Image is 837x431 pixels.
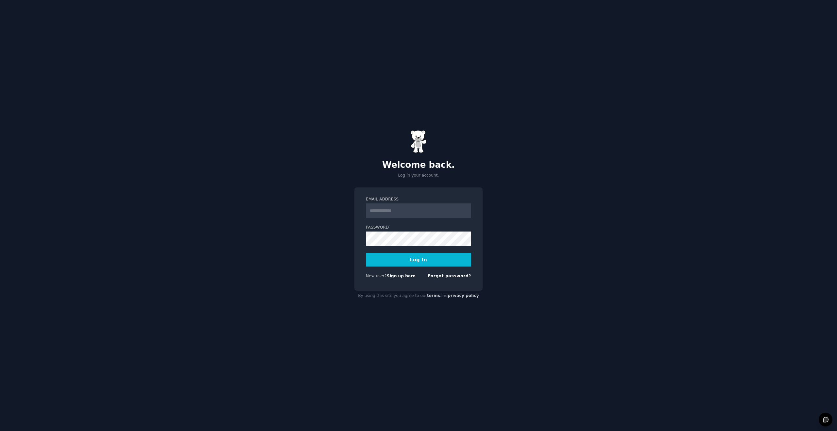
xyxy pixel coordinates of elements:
[427,293,440,298] a: terms
[354,160,483,170] h2: Welcome back.
[354,173,483,179] p: Log in your account.
[366,197,471,202] label: Email Address
[448,293,479,298] a: privacy policy
[366,225,471,231] label: Password
[387,274,416,278] a: Sign up here
[354,291,483,301] div: By using this site you agree to our and
[410,130,427,153] img: Gummy Bear
[366,253,471,267] button: Log In
[366,274,387,278] span: New user?
[428,274,471,278] a: Forgot password?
